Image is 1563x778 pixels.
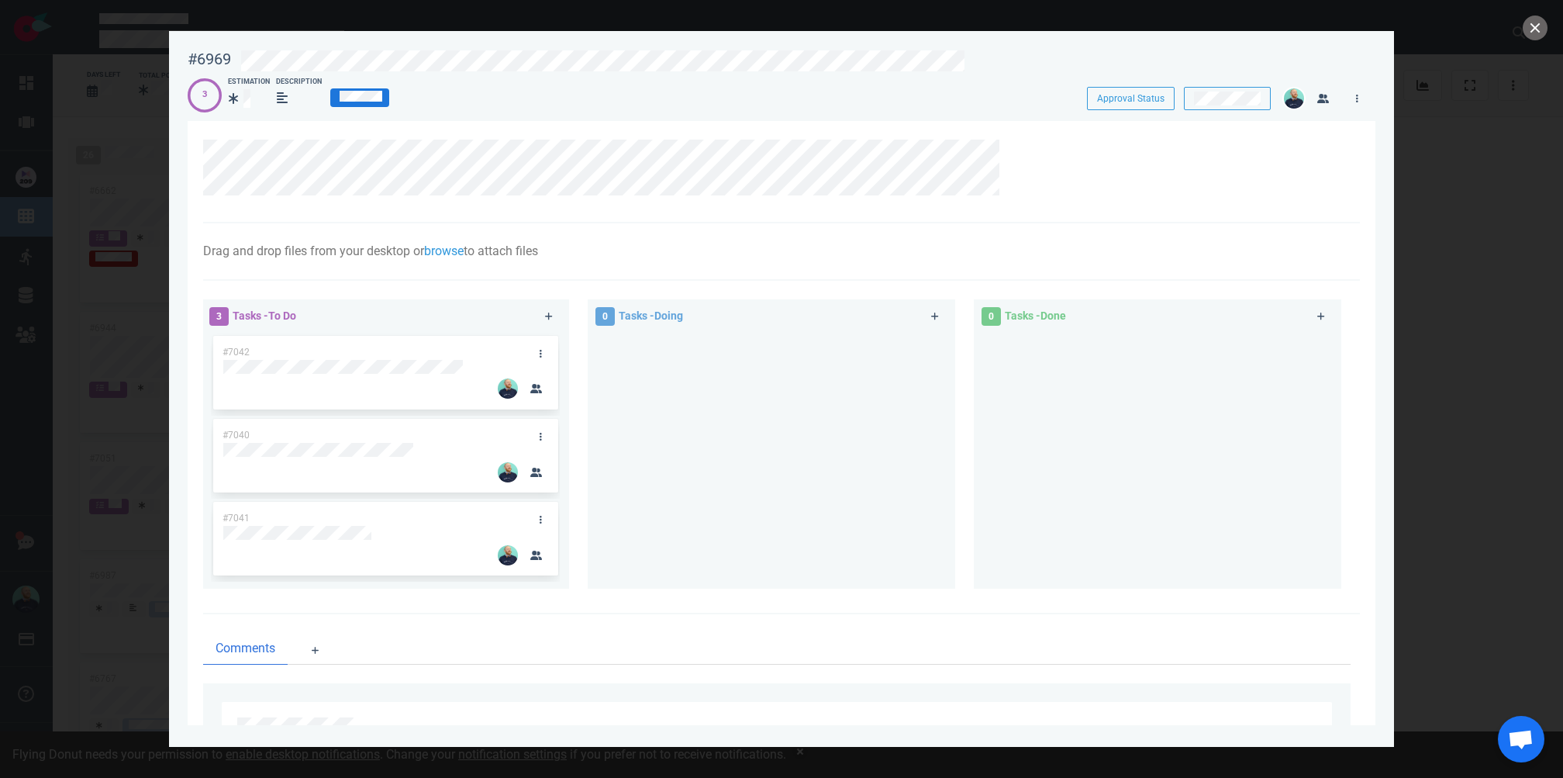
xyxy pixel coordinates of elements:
[595,307,615,326] span: 0
[223,430,250,441] span: #7040
[216,639,275,658] span: Comments
[209,307,229,326] span: 3
[424,244,464,258] a: browse
[202,88,207,102] div: 3
[276,77,322,88] div: Description
[1087,87,1175,110] button: Approval Status
[982,307,1001,326] span: 0
[1284,88,1304,109] img: 26
[223,513,250,524] span: #7041
[619,309,683,322] span: Tasks - Doing
[498,545,518,565] img: 26
[1523,16,1547,40] button: close
[203,244,424,258] span: Drag and drop files from your desktop or
[498,462,518,482] img: 26
[464,244,538,258] span: to attach files
[228,77,270,88] div: Estimation
[498,379,518,399] img: 26
[223,347,250,358] span: #7042
[1005,309,1066,322] span: Tasks - Done
[1498,716,1544,762] div: Ouvrir le chat
[188,50,231,69] div: #6969
[233,309,296,322] span: Tasks - To Do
